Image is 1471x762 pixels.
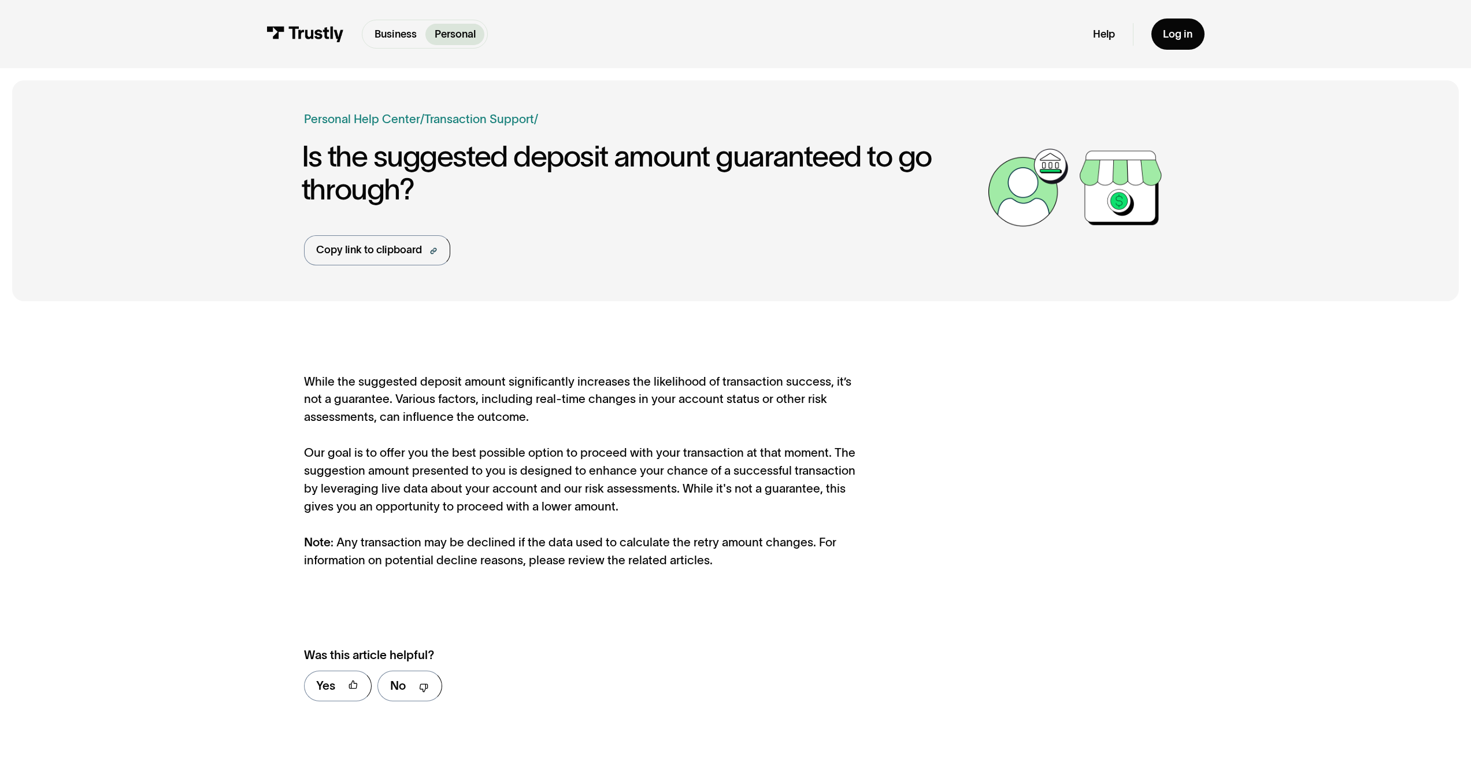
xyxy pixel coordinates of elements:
div: While the suggested deposit amount significantly increases the likelihood of transaction success,... [304,373,860,569]
a: Business [365,24,425,45]
a: Personal Help Center [304,110,420,128]
a: Help [1093,28,1115,41]
a: No [377,671,442,702]
div: / [534,110,538,128]
a: Copy link to clipboard [304,235,450,265]
div: Was this article helpful? [304,646,828,664]
strong: Note [304,535,331,549]
a: Log in [1151,19,1205,50]
a: Personal [425,24,484,45]
div: Yes [316,677,335,695]
div: Copy link to clipboard [316,242,422,258]
p: Business [375,27,417,42]
a: Transaction Support [424,112,534,125]
p: Personal [435,27,476,42]
div: Log in [1163,28,1192,41]
img: Trustly Logo [266,26,344,42]
a: Yes [304,671,372,702]
div: No [390,677,406,695]
div: / [420,110,424,128]
h1: Is the suggested deposit amount guaranteed to go through? [302,140,983,205]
